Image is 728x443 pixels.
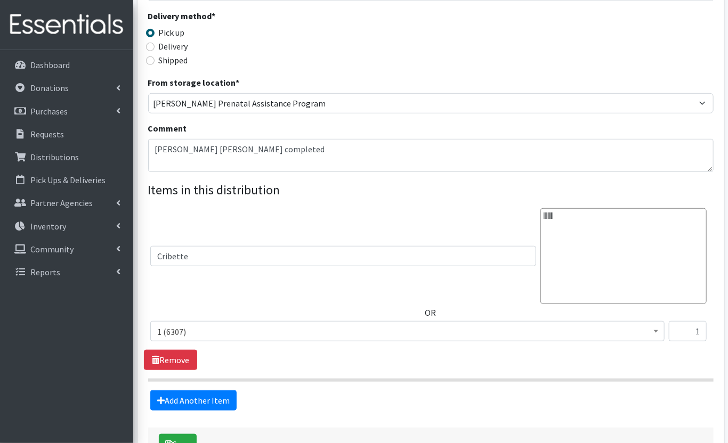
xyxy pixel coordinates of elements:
[425,306,436,319] label: OR
[148,181,714,200] legend: Items in this distribution
[4,101,129,122] a: Purchases
[150,390,237,411] a: Add Another Item
[150,246,536,266] input: Barcode Entry
[144,350,197,370] a: Remove
[4,146,129,168] a: Distributions
[4,169,129,191] a: Pick Ups & Deliveries
[669,321,707,341] input: Quantity
[4,54,129,76] a: Dashboard
[4,7,129,43] img: HumanEssentials
[159,40,188,53] label: Delivery
[150,321,665,341] span: 1 (6307)
[148,10,289,26] legend: Delivery method
[4,261,129,283] a: Reports
[30,267,60,277] p: Reports
[30,175,106,185] p: Pick Ups & Deliveries
[30,129,64,140] p: Requests
[30,106,68,117] p: Purchases
[159,26,185,39] label: Pick up
[4,77,129,99] a: Donations
[148,122,187,135] label: Comment
[4,192,129,214] a: Partner Agencies
[4,124,129,145] a: Requests
[4,239,129,260] a: Community
[30,198,93,208] p: Partner Agencies
[30,60,70,70] p: Dashboard
[30,221,66,232] p: Inventory
[30,152,79,162] p: Distributions
[30,83,69,93] p: Donations
[157,324,658,339] span: 1 (6307)
[30,244,74,255] p: Community
[212,11,216,21] abbr: required
[236,77,240,88] abbr: required
[159,54,188,67] label: Shipped
[4,216,129,237] a: Inventory
[148,76,240,89] label: From storage location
